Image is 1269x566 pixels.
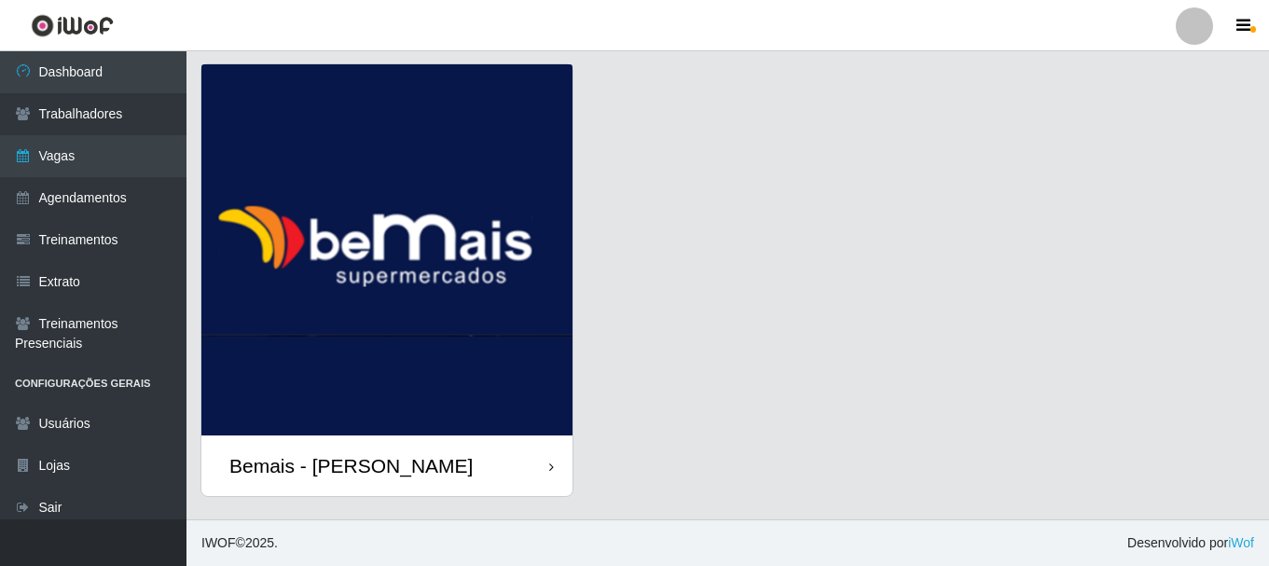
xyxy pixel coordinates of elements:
span: Desenvolvido por [1127,533,1254,553]
img: CoreUI Logo [31,14,114,37]
img: cardImg [201,64,572,435]
a: iWof [1228,535,1254,550]
a: Bemais - [PERSON_NAME] [201,64,572,496]
span: IWOF [201,535,236,550]
span: © 2025 . [201,533,278,553]
div: Bemais - [PERSON_NAME] [229,454,473,477]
